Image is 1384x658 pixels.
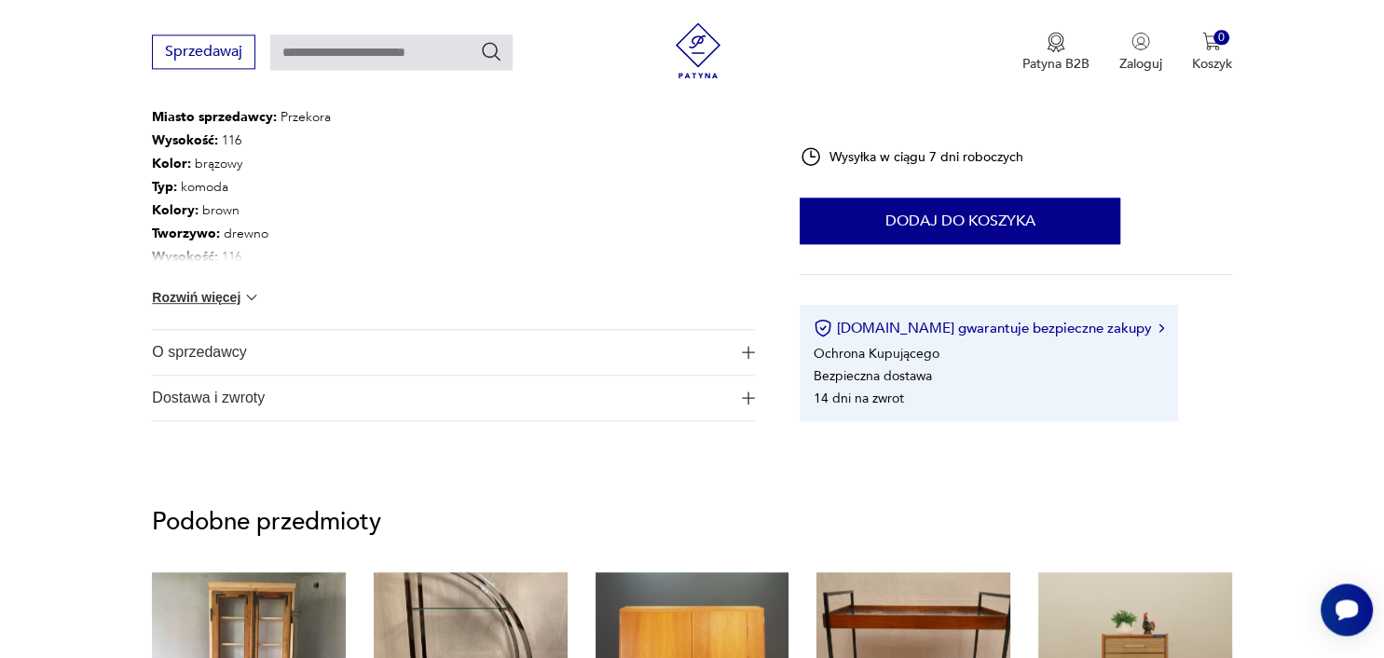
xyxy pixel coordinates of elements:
p: Przekora [152,106,331,130]
a: Sprzedawaj [152,47,255,60]
b: Miasto sprzedawcy : [152,108,277,126]
button: Dodaj do koszyka [800,198,1120,244]
li: 14 dni na zwrot [814,390,904,407]
p: 116 [152,130,331,153]
button: Rozwiń więcej [152,288,260,307]
img: Ikona strzałki w prawo [1158,323,1164,333]
b: Wysokość : [152,131,218,149]
p: Zaloguj [1119,55,1162,73]
b: Kolor: [152,155,191,172]
button: Zaloguj [1119,32,1162,73]
img: Ikona plusa [742,346,755,359]
b: Typ : [152,178,177,196]
p: Koszyk [1192,55,1232,73]
img: Ikona koszyka [1202,32,1221,50]
span: O sprzedawcy [152,330,730,375]
div: Wysyłka w ciągu 7 dni roboczych [800,145,1023,168]
a: Ikona medaluPatyna B2B [1022,32,1089,73]
button: [DOMAIN_NAME] gwarantuje bezpieczne zakupy [814,319,1163,337]
iframe: Smartsupp widget button [1321,583,1373,636]
img: Ikona medalu [1047,32,1065,52]
p: brown [152,199,331,223]
b: Kolory : [152,201,199,219]
button: Ikona plusaO sprzedawcy [152,330,755,375]
span: Dostawa i zwroty [152,376,730,420]
button: Szukaj [480,40,502,62]
p: Patyna B2B [1022,55,1089,73]
p: komoda [152,176,331,199]
li: Bezpieczna dostawa [814,367,932,385]
img: Ikona certyfikatu [814,319,832,337]
p: 116 [152,246,331,269]
button: Sprzedawaj [152,34,255,69]
img: chevron down [242,288,261,307]
button: Ikona plusaDostawa i zwroty [152,376,755,420]
img: Ikonka użytkownika [1131,32,1150,50]
p: drewno [152,223,331,246]
b: Wysokość : [152,248,218,266]
button: Patyna B2B [1022,32,1089,73]
img: Ikona plusa [742,391,755,404]
p: Podobne przedmioty [152,511,1231,533]
img: Patyna - sklep z meblami i dekoracjami vintage [670,22,726,78]
p: brązowy [152,153,331,176]
b: Tworzywo : [152,225,220,242]
li: Ochrona Kupującego [814,345,939,363]
button: 0Koszyk [1192,32,1232,73]
div: 0 [1213,30,1229,46]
